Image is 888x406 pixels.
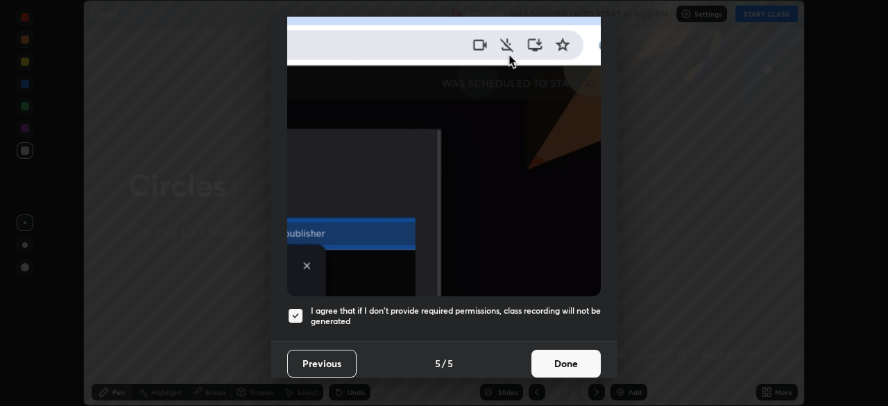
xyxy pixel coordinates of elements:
[531,350,601,378] button: Done
[311,305,601,327] h5: I agree that if I don't provide required permissions, class recording will not be generated
[435,356,441,371] h4: 5
[287,350,357,378] button: Previous
[442,356,446,371] h4: /
[447,356,453,371] h4: 5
